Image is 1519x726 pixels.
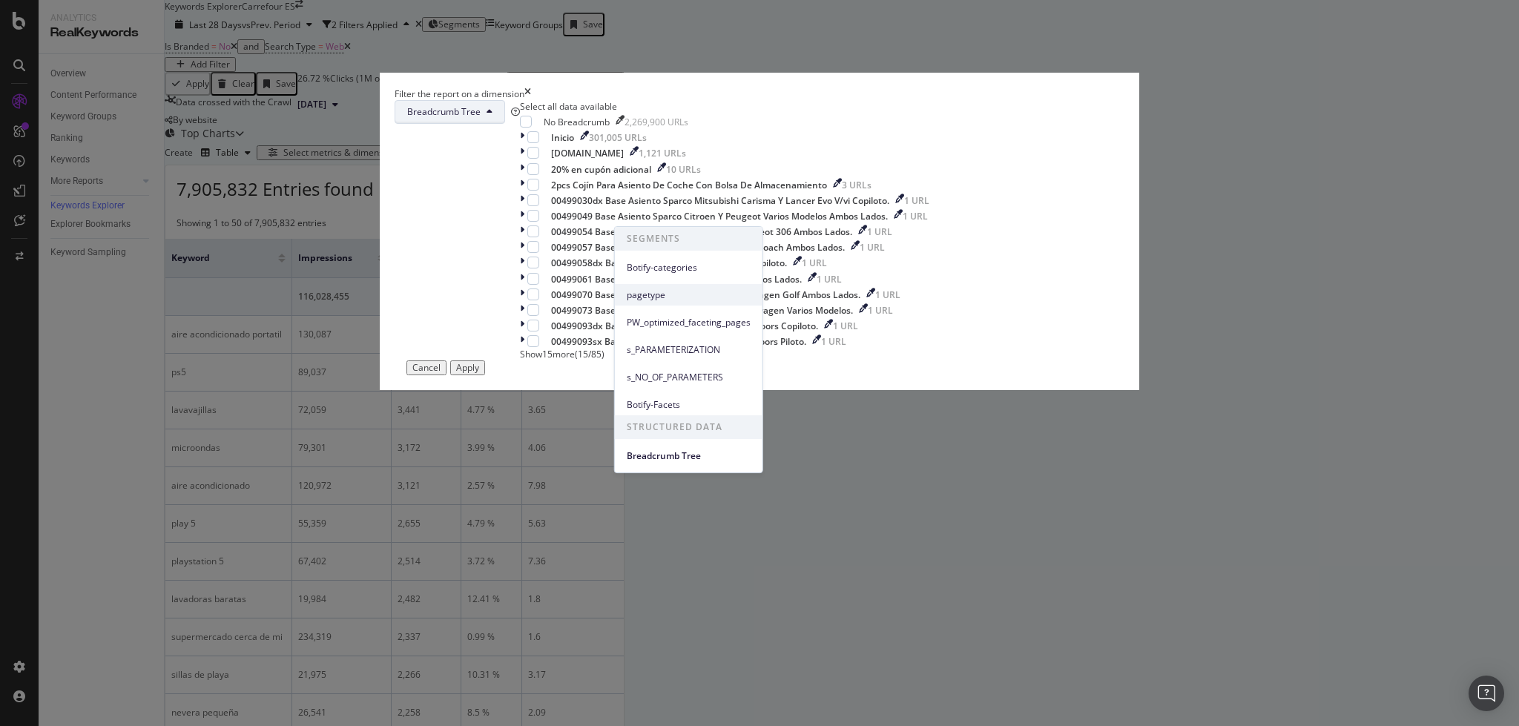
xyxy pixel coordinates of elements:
div: 00499049 Base Asiento Sparco Citroen Y Peugeot Varios Modelos Ambos Lados. [551,210,888,222]
span: STRUCTURED DATA [615,415,762,439]
button: Cancel [406,360,447,375]
span: Botify-categories [627,261,751,274]
div: 00499061 Base Asiento Sparco Renault Clio I Ambos Lados. [551,273,802,286]
div: 1 URL [802,257,827,269]
div: 10 URLs [666,163,701,176]
div: 00499070 Base Asiento Sparco Seat Leon Volkswagen Golf Ambos Lados. [551,288,860,301]
div: modal [380,73,1139,390]
div: 00499030dx Base Asiento Sparco Mitsubishi Carisma Y Lancer Evo V/vi Copiloto. [551,194,889,207]
div: 1 URL [875,288,900,301]
div: [DOMAIN_NAME] [551,147,624,159]
div: 00499093dx Base Asiento Sparco Honda Civic 3 Doors Copiloto. [551,320,818,332]
span: Show 15 more [520,348,575,360]
span: s_NO_OF_PARAMETERS [627,371,751,384]
div: 1 URL [860,241,885,254]
div: 2pcs Cojín Para Asiento De Coche Con Bolsa De Almacenamiento [551,179,827,191]
div: 00499058dx Base Asiento Sparco Peugeot 206 Copiloto. [551,257,787,269]
span: pagetype [627,288,751,302]
span: ( 15 / 85 ) [575,348,604,360]
div: Select all data available [520,100,929,113]
span: PW_optimized_faceting_pages [627,316,751,329]
div: times [524,88,531,100]
span: Botify-Facets [627,398,751,412]
div: 00499093sx Base Asiento Sparco Honda Civic 3 Doors Piloto. [551,335,806,348]
div: 3 URLs [842,179,871,191]
div: Open Intercom Messenger [1469,676,1504,711]
div: 1 URL [868,304,893,317]
div: 1 URL [817,273,842,286]
div: Apply [456,363,479,373]
div: Inicio [551,131,574,144]
div: 00499054 Base Asiento Sparco Citroen Zx Y Peugeot 306 Ambos Lados. [551,225,852,238]
div: 00499057 Base Asiento Sparco Renault Megane Coach Ambos Lados. [551,241,845,254]
button: Breadcrumb Tree [395,100,505,124]
div: Filter the report on a dimension [395,88,524,100]
span: Breadcrumb Tree [627,449,751,463]
div: 2,269,900 URLs [625,116,688,128]
div: 1,121 URLs [639,147,686,159]
div: 301,005 URLs [589,131,647,144]
span: Breadcrumb Tree [407,105,481,118]
div: 1 URL [821,335,846,348]
span: s_PARAMETERIZATION [627,343,751,357]
div: 1 URL [867,225,892,238]
div: 1 URL [904,194,929,207]
div: 00499073 Base Asiento Sparco Audi, Seat Y Volksvagen Varios Modelos. [551,304,853,317]
span: SEGMENTS [615,227,762,251]
div: Cancel [412,363,441,373]
div: No Breadcrumb [544,116,610,128]
div: 1 URL [833,320,858,332]
button: Apply [450,360,485,375]
div: 1 URL [903,210,928,222]
div: 20% en cupón adicional [551,163,651,176]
